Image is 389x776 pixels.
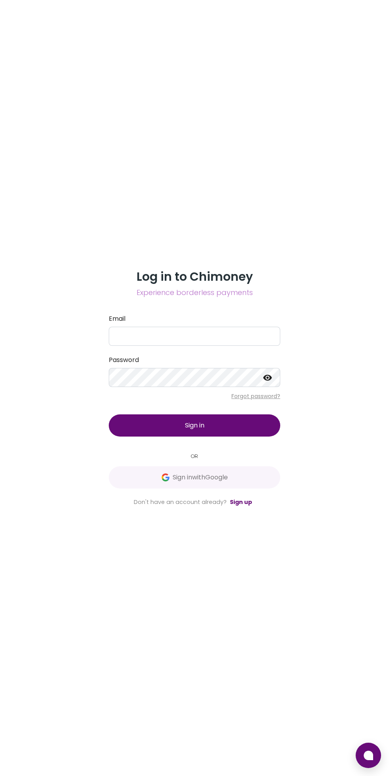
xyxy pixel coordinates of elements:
[134,498,227,506] span: Don't have an account already?
[109,287,280,298] span: Experience borderless payments
[356,743,381,768] button: Open chat window
[162,473,169,481] img: Google
[109,452,280,460] small: OR
[109,414,280,437] button: Sign in
[109,270,280,284] h3: Log in to Chimoney
[230,498,252,506] a: Sign up
[109,355,280,365] label: Password
[109,466,280,489] button: GoogleSign inwithGoogle
[109,314,280,324] label: Email
[173,473,228,482] span: Sign in with Google
[109,392,280,400] p: Forgot password?
[185,421,204,430] span: Sign in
